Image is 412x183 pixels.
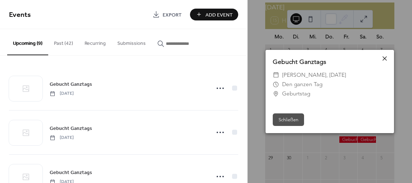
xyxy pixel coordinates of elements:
button: Recurring [79,29,112,55]
span: Events [9,8,31,22]
a: Export [147,9,187,20]
span: Export [163,11,182,19]
button: Upcoming (9) [7,29,48,55]
div: ​ [273,89,279,98]
a: Gebucht Ganztags [50,124,92,132]
span: [PERSON_NAME], [DATE] [282,70,346,80]
span: [DATE] [50,135,74,141]
div: ​ [273,80,279,89]
a: Gebucht Ganztags [50,168,92,177]
button: Schließen [273,113,304,126]
span: Gebucht Ganztags [50,125,92,132]
button: Submissions [112,29,151,55]
span: Add Event [205,11,233,19]
span: Geburtstag [282,89,310,98]
button: Past (42) [48,29,79,55]
a: Gebucht Ganztags [50,80,92,88]
span: Gebucht Ganztags [50,81,92,88]
div: ​ [273,70,279,80]
span: Den ganzen Tag [282,80,322,89]
button: Add Event [190,9,238,20]
div: Gebucht Ganztags [266,57,394,66]
span: [DATE] [50,90,74,97]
